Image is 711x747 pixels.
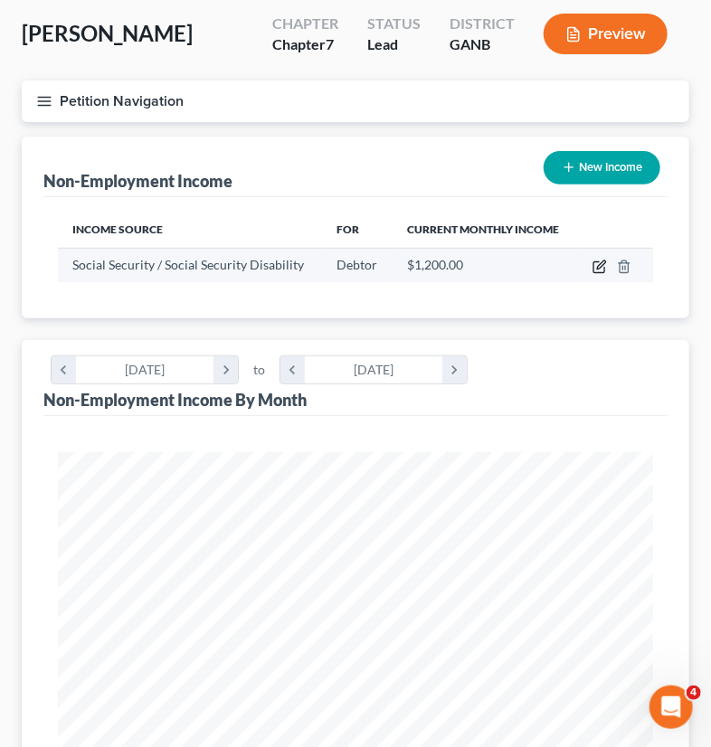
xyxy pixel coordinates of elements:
[43,170,232,192] div: Non-Employment Income
[272,14,338,34] div: Chapter
[687,686,701,700] span: 4
[72,257,304,272] span: Social Security / Social Security Disability
[649,686,693,729] iframe: Intercom live chat
[280,356,305,383] i: chevron_left
[450,34,515,55] div: GANB
[72,222,163,236] span: Income Source
[367,34,421,55] div: Lead
[253,361,265,379] span: to
[544,14,668,54] button: Preview
[408,257,464,272] span: $1,200.00
[544,151,660,184] button: New Income
[305,356,443,383] div: [DATE]
[442,356,467,383] i: chevron_right
[43,389,307,411] div: Non-Employment Income By Month
[408,222,560,236] span: Current Monthly Income
[52,356,76,383] i: chevron_left
[450,14,515,34] div: District
[76,356,214,383] div: [DATE]
[272,34,338,55] div: Chapter
[213,356,238,383] i: chevron_right
[367,14,421,34] div: Status
[337,257,377,272] span: Debtor
[337,222,359,236] span: For
[326,35,334,52] span: 7
[22,20,193,46] span: [PERSON_NAME]
[22,80,689,122] button: Petition Navigation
